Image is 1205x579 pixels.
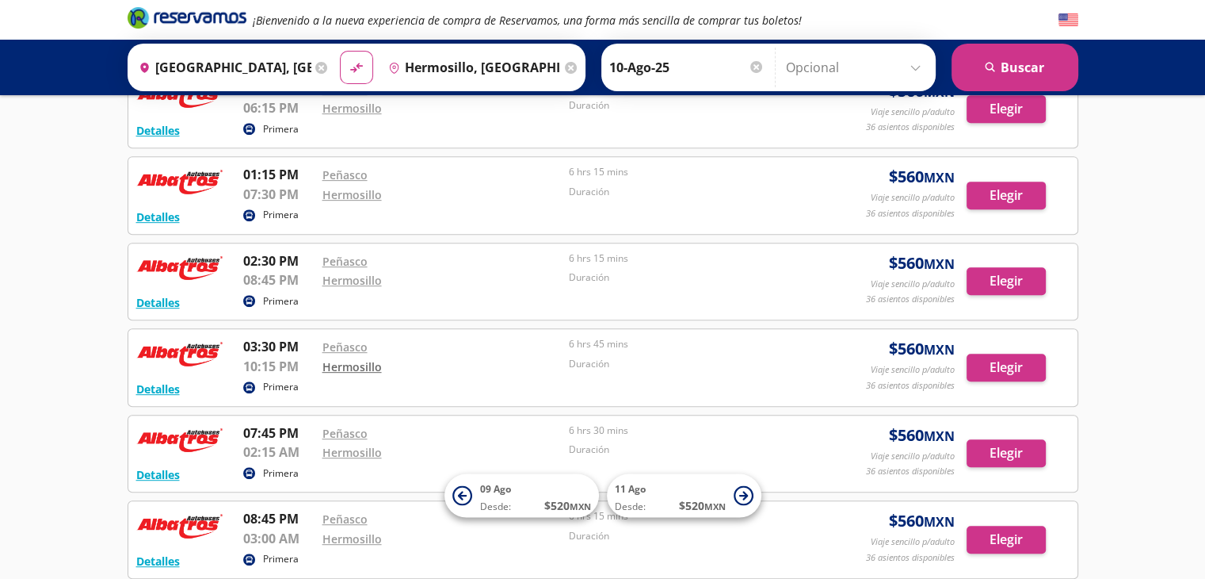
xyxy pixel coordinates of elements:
input: Opcional [786,48,928,87]
button: Elegir [967,526,1046,554]
p: Duración [569,529,808,543]
p: 07:30 PM [243,185,315,204]
p: Duración [569,357,808,371]
button: Elegir [967,182,1046,209]
input: Buscar Destino [382,48,561,87]
small: MXN [924,83,955,101]
small: MXN [570,500,591,512]
p: Viaje sencillo p/adulto [871,535,955,549]
p: Primera [263,294,299,309]
p: Duración [569,185,808,199]
p: 36 asientos disponibles [866,207,955,220]
img: RESERVAMOS [136,424,223,455]
p: 36 asientos disponibles [866,293,955,306]
p: 08:45 PM [243,270,315,289]
button: Detalles [136,553,180,569]
small: MXN [704,500,726,512]
em: ¡Bienvenido a la nueva experiencia de compra de Reservamos, una forma más sencilla de comprar tus... [253,13,802,28]
p: 01:15 PM [243,165,315,184]
input: Elegir Fecha [609,48,765,87]
span: $ 560 [889,509,955,533]
a: Hermosillo [322,531,382,546]
button: Detalles [136,294,180,311]
a: Hermosillo [322,445,382,460]
span: $ 520 [679,497,726,514]
p: 6 hrs 15 mins [569,165,808,179]
small: MXN [924,341,955,359]
span: $ 560 [889,251,955,275]
span: $ 560 [889,165,955,189]
p: Primera [263,208,299,222]
a: Peñasco [322,82,368,97]
p: Duración [569,98,808,113]
a: Peñasco [322,512,368,527]
a: Hermosillo [322,359,382,374]
span: Desde: [615,500,646,514]
a: Peñasco [322,426,368,441]
span: Desde: [480,500,511,514]
p: 36 asientos disponibles [866,551,955,565]
p: 36 asientos disponibles [866,465,955,478]
img: RESERVAMOS [136,165,223,197]
p: Primera [263,466,299,481]
small: MXN [924,428,955,445]
i: Brand Logo [128,6,246,29]
p: 36 asientos disponibles [866,379,955,393]
small: MXN [924,169,955,186]
p: Primera [263,380,299,394]
small: MXN [924,513,955,531]
p: 02:30 PM [243,251,315,270]
p: 6 hrs 45 mins [569,337,808,351]
button: Elegir [967,439,1046,467]
button: Buscar [951,44,1078,91]
button: Detalles [136,209,180,225]
p: 6 hrs 30 mins [569,424,808,438]
input: Buscar Origen [132,48,311,87]
a: Hermosillo [322,101,382,116]
a: Brand Logo [128,6,246,34]
img: RESERVAMOS [136,251,223,283]
span: $ 560 [889,337,955,361]
p: Duración [569,443,808,457]
button: Elegir [967,354,1046,382]
p: 36 asientos disponibles [866,121,955,134]
p: 03:00 AM [243,529,315,548]
button: Detalles [136,381,180,397]
p: Viaje sencillo p/adulto [871,278,955,291]
span: $ 560 [889,424,955,447]
p: Primera [263,122,299,136]
span: 11 Ago [615,482,646,496]
a: Hermosillo [322,273,382,288]
p: 08:45 PM [243,509,315,528]
p: 02:15 AM [243,443,315,462]
p: 6 hrs 15 mins [569,251,808,266]
button: 11 AgoDesde:$520MXN [607,474,761,518]
a: Peñasco [322,254,368,269]
span: 09 Ago [480,482,511,496]
img: RESERVAMOS [136,337,223,369]
a: Hermosillo [322,187,382,202]
button: Detalles [136,466,180,483]
span: $ 520 [544,497,591,514]
button: Detalles [136,122,180,139]
small: MXN [924,255,955,273]
button: Elegir [967,267,1046,295]
p: 07:45 PM [243,424,315,443]
p: Viaje sencillo p/adulto [871,105,955,119]
p: Primera [263,552,299,566]
p: Viaje sencillo p/adulto [871,191,955,205]
p: 10:15 PM [243,357,315,376]
p: 06:15 PM [243,98,315,117]
button: English [1058,10,1078,30]
a: Peñasco [322,339,368,355]
p: Duración [569,270,808,285]
p: Viaje sencillo p/adulto [871,363,955,377]
p: Viaje sencillo p/adulto [871,450,955,463]
a: Peñasco [322,167,368,182]
button: 09 AgoDesde:$520MXN [444,474,599,518]
button: Elegir [967,95,1046,123]
img: RESERVAMOS [136,509,223,541]
p: 03:30 PM [243,337,315,356]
